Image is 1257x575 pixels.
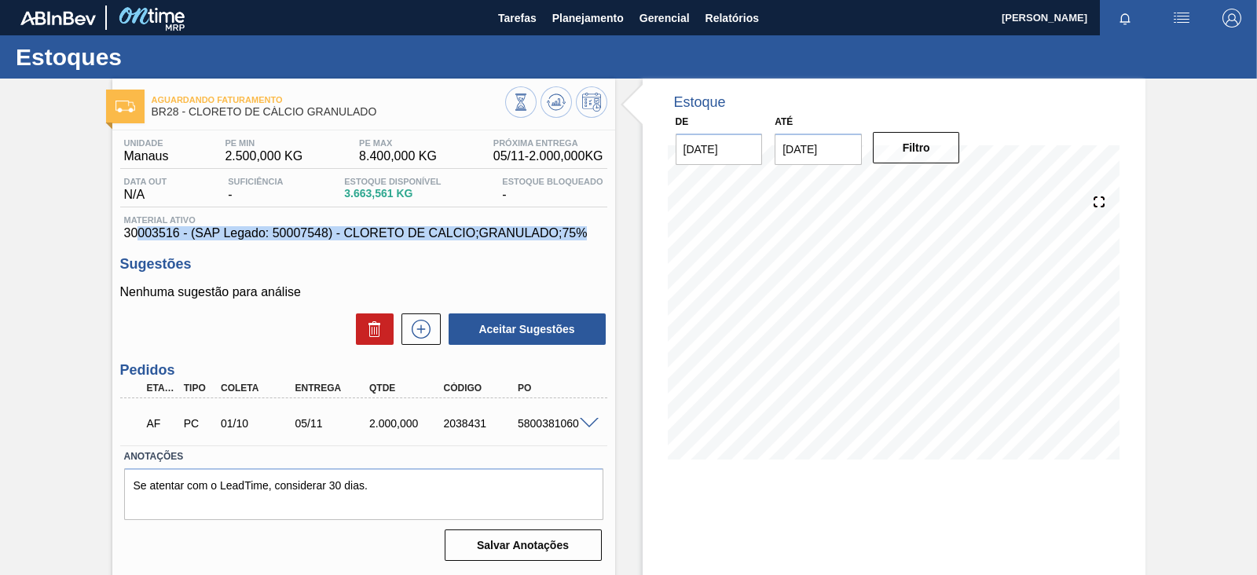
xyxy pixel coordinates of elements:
h1: Estoques [16,48,295,66]
span: BR28 - CLORETO DE CÁLCIO GRANULADO [152,106,505,118]
h3: Sugestões [120,256,607,273]
button: Programar Estoque [576,86,607,118]
button: Filtro [873,132,960,163]
div: Nova sugestão [394,313,441,345]
div: Excluir Sugestões [348,313,394,345]
div: Pedido de Compra [180,417,218,430]
input: dd/mm/yyyy [775,134,862,165]
div: 05/11/2025 [291,417,373,430]
div: PO [514,383,596,394]
div: - [224,177,287,202]
span: 2.500,000 KG [225,149,302,163]
span: Estoque Bloqueado [502,177,603,186]
span: Data out [124,177,167,186]
span: 3.663,561 KG [344,188,441,200]
span: Manaus [124,149,169,163]
span: 05/11 - 2.000,000 KG [493,149,603,163]
div: Código [440,383,522,394]
span: Tarefas [498,9,537,27]
button: Atualizar Gráfico [541,86,572,118]
span: PE MIN [225,138,302,148]
img: TNhmsLtSVTkK8tSr43FrP2fwEKptu5GPRR3wAAAABJRU5ErkJggg== [20,11,96,25]
div: Estoque [674,94,726,111]
span: 30003516 - (SAP Legado: 50007548) - CLORETO DE CALCIO;GRANULADO;75% [124,226,603,240]
span: Aguardando Faturamento [152,95,505,104]
label: Anotações [124,445,603,468]
div: 01/10/2025 [217,417,299,430]
span: Material ativo [124,215,603,225]
img: Ícone [115,101,135,112]
div: Coleta [217,383,299,394]
label: De [676,116,689,127]
span: PE MAX [359,138,437,148]
span: Estoque Disponível [344,177,441,186]
div: - [498,177,607,202]
img: Logout [1222,9,1241,27]
div: Aceitar Sugestões [441,312,607,346]
span: 8.400,000 KG [359,149,437,163]
span: Gerencial [639,9,690,27]
button: Aceitar Sugestões [449,313,606,345]
div: Aguardando Faturamento [143,406,181,441]
img: userActions [1172,9,1191,27]
input: dd/mm/yyyy [676,134,763,165]
div: N/A [120,177,171,202]
h3: Pedidos [120,362,607,379]
div: Qtde [365,383,447,394]
span: Unidade [124,138,169,148]
div: Entrega [291,383,373,394]
span: Próxima Entrega [493,138,603,148]
label: Até [775,116,793,127]
span: Suficiência [228,177,283,186]
span: Planejamento [552,9,624,27]
div: 2038431 [440,417,522,430]
p: Nenhuma sugestão para análise [120,285,607,299]
div: 5800381060 [514,417,596,430]
div: Etapa [143,383,181,394]
div: Tipo [180,383,218,394]
div: 2.000,000 [365,417,447,430]
button: Visão Geral dos Estoques [505,86,537,118]
button: Notificações [1100,7,1150,29]
textarea: Se atentar com o LeadTime, considerar 30 dias. [124,468,603,520]
button: Salvar Anotações [445,529,602,561]
p: AF [147,417,177,430]
span: Relatórios [705,9,759,27]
